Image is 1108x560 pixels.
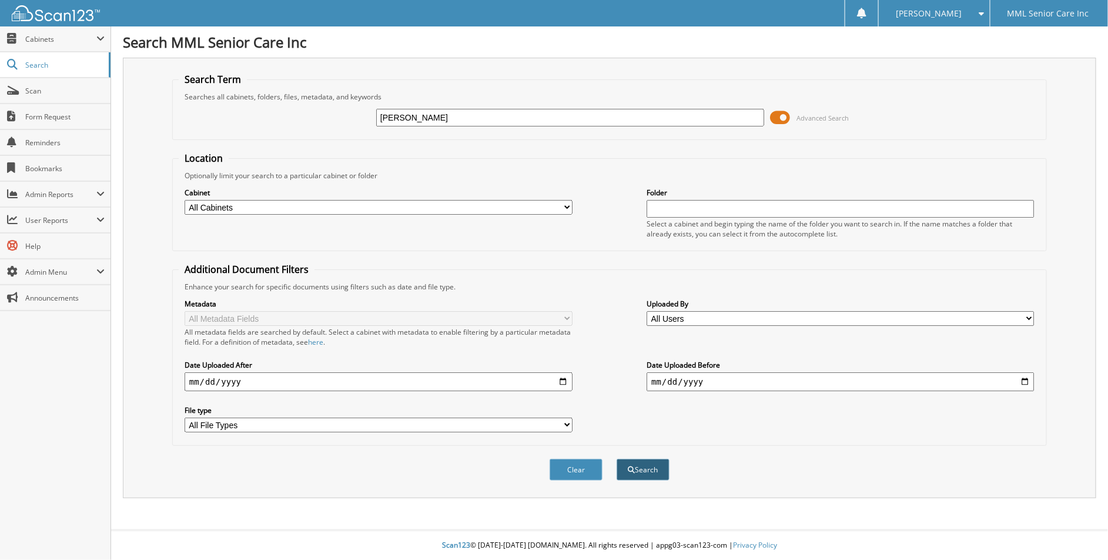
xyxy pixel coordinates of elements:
[25,293,105,303] span: Announcements
[185,360,573,370] label: Date Uploaded After
[179,152,229,165] legend: Location
[179,92,1040,102] div: Searches all cabinets, folders, files, metadata, and keywords
[179,282,1040,292] div: Enhance your search for specific documents using filters such as date and file type.
[25,34,96,44] span: Cabinets
[1007,10,1089,17] span: MML Senior Care Inc
[550,459,602,481] button: Clear
[647,360,1035,370] label: Date Uploaded Before
[185,188,573,198] label: Cabinet
[25,189,96,199] span: Admin Reports
[185,372,573,391] input: start
[185,405,573,415] label: File type
[733,540,777,550] a: Privacy Policy
[179,171,1040,181] div: Optionally limit your search to a particular cabinet or folder
[308,337,323,347] a: here
[617,459,670,481] button: Search
[896,10,962,17] span: [PERSON_NAME]
[179,73,247,86] legend: Search Term
[25,215,96,225] span: User Reports
[25,267,96,277] span: Admin Menu
[647,219,1035,239] div: Select a cabinet and begin typing the name of the folder you want to search in. If the name match...
[25,60,103,70] span: Search
[647,299,1035,309] label: Uploaded By
[25,241,105,251] span: Help
[111,531,1108,560] div: © [DATE]-[DATE] [DOMAIN_NAME]. All rights reserved | appg03-scan123-com |
[796,114,849,122] span: Advanced Search
[647,372,1035,391] input: end
[25,86,105,96] span: Scan
[12,5,100,21] img: scan123-logo-white.svg
[185,299,573,309] label: Metadata
[1049,504,1108,560] iframe: Chat Widget
[647,188,1035,198] label: Folder
[25,138,105,148] span: Reminders
[25,112,105,122] span: Form Request
[179,263,314,276] legend: Additional Document Filters
[123,32,1096,52] h1: Search MML Senior Care Inc
[442,540,470,550] span: Scan123
[185,327,573,347] div: All metadata fields are searched by default. Select a cabinet with metadata to enable filtering b...
[25,164,105,174] span: Bookmarks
